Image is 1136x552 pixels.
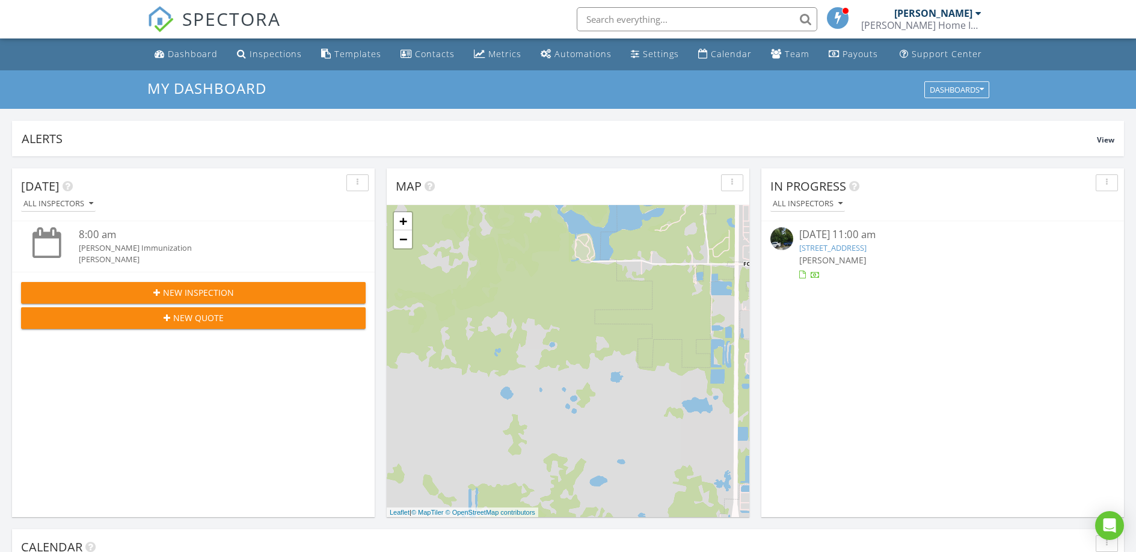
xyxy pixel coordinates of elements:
[22,130,1097,147] div: Alerts
[163,286,234,299] span: New Inspection
[766,43,814,66] a: Team
[390,509,410,516] a: Leaflet
[150,43,223,66] a: Dashboard
[711,48,752,60] div: Calendar
[930,85,984,94] div: Dashboards
[770,196,845,212] button: All Inspectors
[770,178,846,194] span: In Progress
[824,43,883,66] a: Payouts
[643,48,679,60] div: Settings
[173,311,224,324] span: New Quote
[1097,135,1114,145] span: View
[394,212,412,230] a: Zoom in
[693,43,757,66] a: Calendar
[250,48,302,60] div: Inspections
[79,242,337,254] div: [PERSON_NAME] Immunization
[334,48,381,60] div: Templates
[21,282,366,304] button: New Inspection
[626,43,684,66] a: Settings
[843,48,878,60] div: Payouts
[168,48,218,60] div: Dashboard
[770,227,793,250] img: streetview
[469,43,526,66] a: Metrics
[488,48,521,60] div: Metrics
[147,6,174,32] img: The Best Home Inspection Software - Spectora
[912,48,982,60] div: Support Center
[799,242,867,253] a: [STREET_ADDRESS]
[446,509,535,516] a: © OpenStreetMap contributors
[861,19,981,31] div: Clements Home Inspection LLC
[394,230,412,248] a: Zoom out
[773,200,843,208] div: All Inspectors
[799,227,1087,242] div: [DATE] 11:00 am
[21,307,366,329] button: New Quote
[147,16,281,41] a: SPECTORA
[785,48,809,60] div: Team
[770,227,1115,281] a: [DATE] 11:00 am [STREET_ADDRESS] [PERSON_NAME]
[232,43,307,66] a: Inspections
[79,227,337,242] div: 8:00 am
[924,81,989,98] button: Dashboards
[396,43,459,66] a: Contacts
[396,178,422,194] span: Map
[23,200,93,208] div: All Inspectors
[21,196,96,212] button: All Inspectors
[894,7,972,19] div: [PERSON_NAME]
[316,43,386,66] a: Templates
[182,6,281,31] span: SPECTORA
[415,48,455,60] div: Contacts
[21,178,60,194] span: [DATE]
[387,508,538,518] div: |
[411,509,444,516] a: © MapTiler
[577,7,817,31] input: Search everything...
[554,48,612,60] div: Automations
[147,78,266,98] span: My Dashboard
[536,43,616,66] a: Automations (Basic)
[895,43,987,66] a: Support Center
[799,254,867,266] span: [PERSON_NAME]
[79,254,337,265] div: [PERSON_NAME]
[1095,511,1124,540] div: Open Intercom Messenger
